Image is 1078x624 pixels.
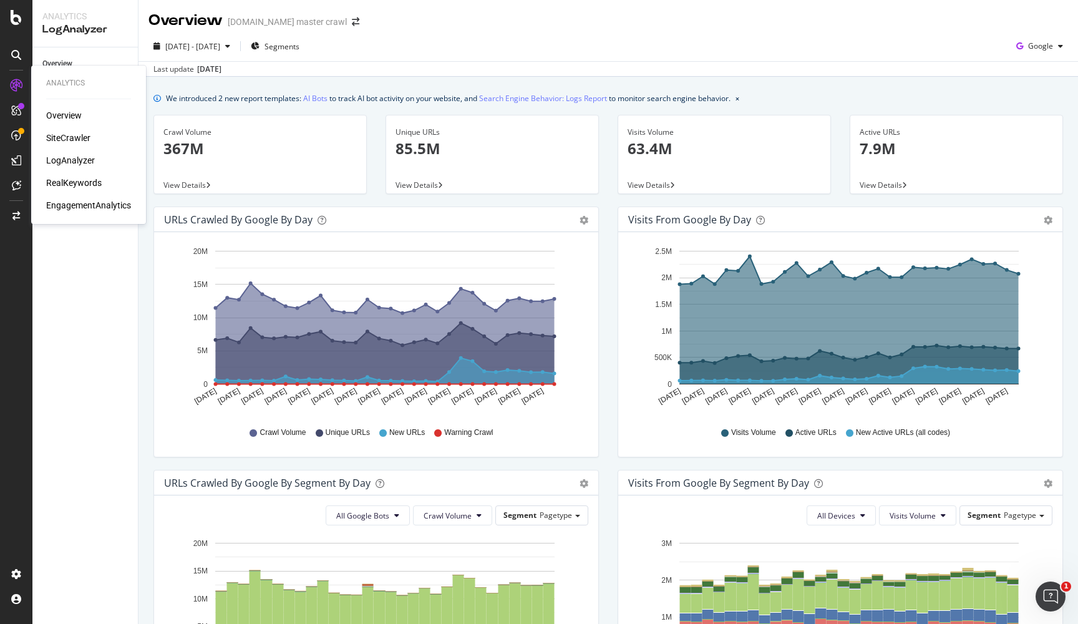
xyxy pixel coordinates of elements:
span: All Devices [817,510,855,521]
text: [DATE] [216,386,241,406]
div: Analytics [46,78,131,89]
div: gear [1044,479,1052,488]
div: gear [580,216,588,225]
text: [DATE] [240,386,265,406]
text: 5M [197,347,208,356]
a: RealKeywords [46,177,102,189]
a: Search Engine Behavior: Logs Report [479,92,607,105]
div: Last update [153,64,221,75]
text: 2.5M [655,247,672,256]
text: [DATE] [750,386,775,406]
a: Overview [46,109,82,122]
span: View Details [396,180,438,190]
a: SiteCrawler [46,132,90,144]
span: Google [1028,41,1053,51]
span: Warning Crawl [444,427,493,438]
div: URLs Crawled by Google by day [164,213,313,226]
div: Unique URLs [396,127,589,138]
text: [DATE] [704,386,729,406]
text: [DATE] [844,386,869,406]
div: LogAnalyzer [42,22,128,37]
span: Visits Volume [731,427,776,438]
span: Pagetype [540,510,572,520]
div: Visits from Google by day [628,213,751,226]
button: Crawl Volume [413,505,492,525]
div: Analytics [42,10,128,22]
text: [DATE] [450,386,475,406]
text: [DATE] [961,386,986,406]
span: Segment [968,510,1001,520]
div: gear [1044,216,1052,225]
svg: A chart. [628,242,1052,416]
span: Segment [503,510,537,520]
a: AI Bots [303,92,328,105]
text: 10M [193,313,208,322]
div: Visits from Google By Segment By Day [628,477,809,489]
text: [DATE] [657,386,682,406]
span: Crawl Volume [260,427,306,438]
text: 1.5M [655,300,672,309]
div: gear [580,479,588,488]
div: Overview [42,57,72,71]
text: 3M [661,539,672,548]
span: Segments [265,41,299,52]
span: Unique URLs [326,427,370,438]
span: View Details [163,180,206,190]
div: LogAnalyzer [46,154,95,167]
svg: A chart. [164,242,588,416]
text: [DATE] [357,386,382,406]
span: [DATE] - [DATE] [165,41,220,52]
text: 20M [193,539,208,548]
text: 0 [203,380,208,389]
text: [DATE] [333,386,358,406]
text: [DATE] [797,386,822,406]
span: Crawl Volume [424,510,472,521]
text: [DATE] [681,386,706,406]
text: 10M [193,595,208,603]
text: [DATE] [938,386,963,406]
text: 15M [193,567,208,575]
text: 2M [661,576,672,585]
button: [DATE] - [DATE] [148,36,235,56]
button: close banner [732,89,742,107]
span: View Details [860,180,902,190]
text: [DATE] [727,386,752,406]
text: 1M [661,327,672,336]
div: Active URLs [860,127,1053,138]
text: [DATE] [310,386,335,406]
text: [DATE] [473,386,498,406]
text: [DATE] [403,386,428,406]
a: Overview [42,57,129,71]
text: 500K [654,353,672,362]
text: [DATE] [914,386,939,406]
div: We introduced 2 new report templates: to track AI bot activity on your website, and to monitor se... [166,92,731,105]
text: 2M [661,274,672,283]
text: [DATE] [867,386,892,406]
text: 1M [661,613,672,622]
text: 15M [193,280,208,289]
text: [DATE] [891,386,916,406]
text: [DATE] [427,386,452,406]
a: EngagementAnalytics [46,199,131,212]
div: Crawl Volume [163,127,357,138]
text: [DATE] [193,386,218,406]
p: 367M [163,138,357,159]
span: 1 [1061,582,1071,592]
text: [DATE] [497,386,522,406]
span: New Active URLs (all codes) [856,427,950,438]
text: 20M [193,247,208,256]
text: [DATE] [821,386,846,406]
p: 7.9M [860,138,1053,159]
button: Segments [246,36,304,56]
div: info banner [153,92,1063,105]
span: Active URLs [795,427,837,438]
p: 63.4M [628,138,821,159]
button: Visits Volume [879,505,956,525]
button: Google [1011,36,1068,56]
text: [DATE] [286,386,311,406]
